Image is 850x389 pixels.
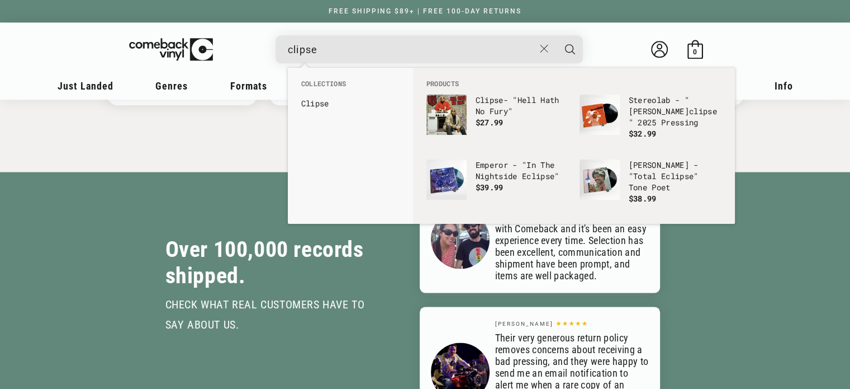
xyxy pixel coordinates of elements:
img: Stereolab - "Margerine Eclipse" 2025 Pressing [580,95,620,135]
li: Products [421,79,727,89]
a: FREE SHIPPING $89+ | FREE 100-DAY RETURNS [317,7,533,15]
span: $38.99 [629,193,657,204]
img: Bobby Hutcherson - "Total Eclipse" Tone Poet [580,160,620,200]
img: Brian J. [431,209,490,268]
span: $32.99 [629,128,657,139]
h2: Over 100,000 records shipped. [165,236,367,289]
b: Clipse [476,95,504,105]
li: products: Stereolab - "Margerine Eclipse" 2025 Pressing [574,89,727,154]
li: Collections [296,79,405,95]
span: Info [775,80,793,92]
button: Close [534,36,554,61]
span: $27.99 [476,117,504,128]
img: Clipse - "Hell Hath No Fury" [426,95,467,135]
b: clipse [526,171,554,181]
a: Clipse [301,98,400,109]
p: I've placed multiple online orders with Comeback and it's been an easy experience every time. Sel... [495,210,649,280]
span: Formats [230,80,267,92]
img: Emperor - "In The Nightside Eclipse" [426,160,467,200]
b: clipse [689,106,717,116]
p: ★★★★★ [556,317,588,326]
li: collections: Clipse [296,95,405,113]
p: [PERSON_NAME] [495,318,553,328]
li: products: Clipse - "Hell Hath No Fury" [421,89,574,154]
input: When autocomplete results are available use up and down arrows to review and enter to select [288,38,534,61]
li: products: Emperor - "In The Nightside Eclipse" [421,154,574,219]
a: Emperor - "In The Nightside Eclipse" Emperor - "In The Nightside Eclipse" $39.99 [426,160,568,213]
li: products: Bobby Hutcherson - "Total Eclipse" Tone Poet [574,154,727,219]
button: Search [556,35,584,63]
p: Check what real customers have to say about us. [165,294,367,335]
a: Clipse - "Hell Hath No Fury" Clipse- "Hell Hath No Fury" $27.99 [426,95,568,148]
span: 0 [693,48,697,56]
b: clipse [666,171,694,181]
a: Bobby Hutcherson - "Total Eclipse" Tone Poet [PERSON_NAME] - "Total Eclipse" Tone Poet $38.99 [580,160,721,213]
p: Emperor - "In The Nightside E " [476,160,568,182]
b: Clipse [301,98,329,109]
span: Just Landed [58,80,113,92]
a: Stereolab - "Margerine Eclipse" 2025 Pressing Stereolab - "[PERSON_NAME]clipse" 2025 Pressing $32.99 [580,95,721,148]
div: Collections [288,68,413,118]
p: [PERSON_NAME] - "Total E " Tone Poet [629,160,721,193]
div: Search [276,35,583,63]
p: - "Hell Hath No Fury" [476,95,568,117]
span: $39.99 [476,182,504,193]
div: Products [413,68,735,224]
p: Stereolab - "[PERSON_NAME] " 2025 Pressing [629,95,721,128]
span: Genres [155,80,188,92]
